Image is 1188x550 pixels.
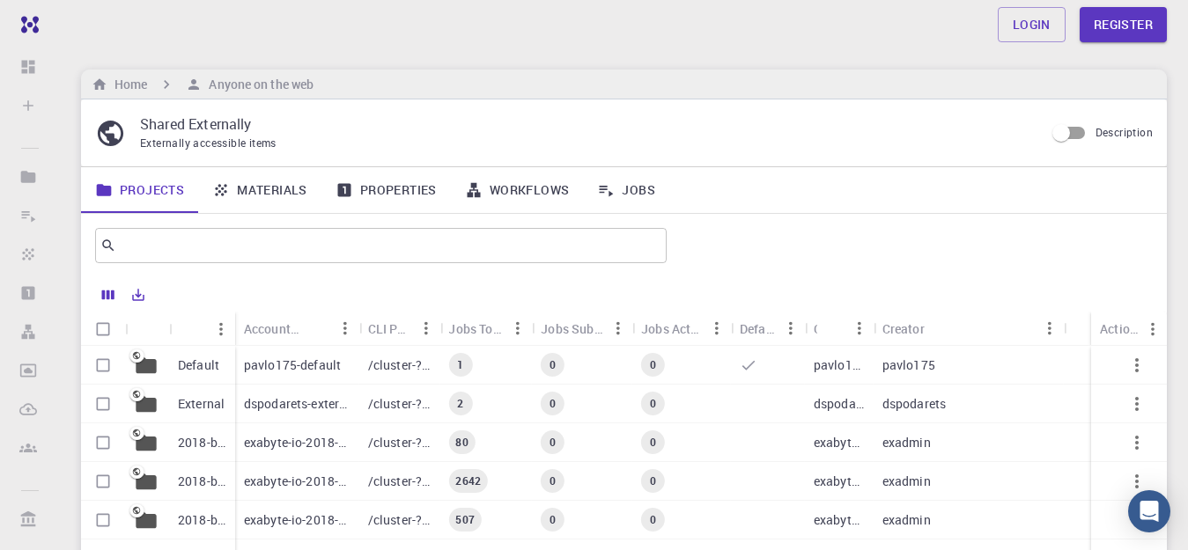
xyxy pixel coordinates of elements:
button: Menu [703,314,731,342]
button: Menu [845,314,874,342]
p: exadmin [882,511,931,529]
button: Sort [925,314,953,342]
span: 0 [542,473,563,488]
p: /cluster-???-home/dspodarets/dspodarets-external [368,395,432,413]
p: pavlo175 [882,356,935,374]
p: /cluster-???-share/groups/exabyte-io/exabyte-io-2018-bg-study-phase-iii [368,473,432,490]
span: 0 [643,357,663,372]
span: 80 [448,435,475,450]
div: Accounting slug [235,312,359,346]
div: Owner [805,312,874,346]
button: Columns [93,281,123,309]
button: Menu [604,314,632,342]
a: Materials [198,167,321,213]
p: pavlo175-default [244,356,341,374]
span: 1 [450,357,470,372]
a: Projects [81,167,198,213]
button: Menu [777,314,805,342]
button: Sort [179,315,207,343]
p: dspodarets [882,395,947,413]
h6: Anyone on the web [202,75,314,94]
span: 0 [643,473,663,488]
span: 0 [542,512,563,527]
p: exadmin [882,473,931,490]
div: Jobs Active [632,312,731,346]
p: 2018-bg-study-phase-i-ph [178,434,226,451]
span: 0 [542,357,563,372]
p: dspodarets [814,395,865,413]
a: Login [998,7,1066,42]
div: CLI Path [368,312,412,346]
button: Export [123,281,153,309]
div: Default [731,312,805,346]
button: Menu [1139,315,1167,343]
div: Name [169,312,235,346]
a: Properties [321,167,451,213]
span: Externally accessible items [140,136,277,150]
p: exabyte-io-2018-bg-study-phase-i-ph [244,434,350,451]
div: Default [740,312,777,346]
p: exabyte-io [814,511,865,529]
div: Creator [882,312,925,346]
div: Jobs Total [448,312,504,346]
p: 2018-bg-study-phase-III [178,473,226,490]
span: 2642 [448,473,488,488]
div: CLI Path [359,312,440,346]
a: Register [1080,7,1167,42]
p: exabyte-io [814,473,865,490]
span: 0 [643,512,663,527]
p: 2018-bg-study-phase-I [178,511,226,529]
div: Actions [1100,312,1139,346]
div: Actions [1091,312,1167,346]
p: /cluster-???-share/groups/exabyte-io/exabyte-io-2018-bg-study-phase-i [368,511,432,529]
p: Default [178,356,219,374]
button: Menu [504,314,532,342]
p: exabyte-io-2018-bg-study-phase-iii [244,473,350,490]
a: Workflows [451,167,584,213]
div: Owner [814,312,817,346]
a: Jobs [583,167,669,213]
p: Shared Externally [140,114,1030,135]
span: 2 [450,396,470,411]
span: 0 [643,396,663,411]
p: External [178,395,225,413]
p: dspodarets-external [244,395,350,413]
div: Jobs Total [439,312,532,346]
div: Open Intercom Messenger [1128,490,1170,532]
span: Description [1096,125,1153,139]
span: 0 [643,435,663,450]
button: Menu [411,314,439,342]
div: Jobs Subm. [541,312,604,346]
div: Accounting slug [244,312,303,346]
p: pavlo175 [814,356,865,374]
p: /cluster-???-share/groups/exabyte-io/exabyte-io-2018-bg-study-phase-i-ph [368,434,432,451]
nav: breadcrumb [88,75,317,94]
span: 0 [542,396,563,411]
button: Menu [207,315,235,343]
p: exadmin [882,434,931,451]
button: Sort [817,314,845,342]
div: Jobs Subm. [532,312,632,346]
span: 507 [448,512,481,527]
div: Creator [874,312,1064,346]
span: 0 [542,435,563,450]
button: Menu [1035,314,1063,342]
p: exabyte-io [814,434,865,451]
button: Menu [331,314,359,342]
div: Icon [125,312,169,346]
h6: Home [107,75,147,94]
p: exabyte-io-2018-bg-study-phase-i [244,511,350,529]
img: logo [14,16,39,33]
p: /cluster-???-home/pavlo175/pavlo175-default [368,356,432,374]
button: Sort [303,314,331,342]
div: Jobs Active [641,312,703,346]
